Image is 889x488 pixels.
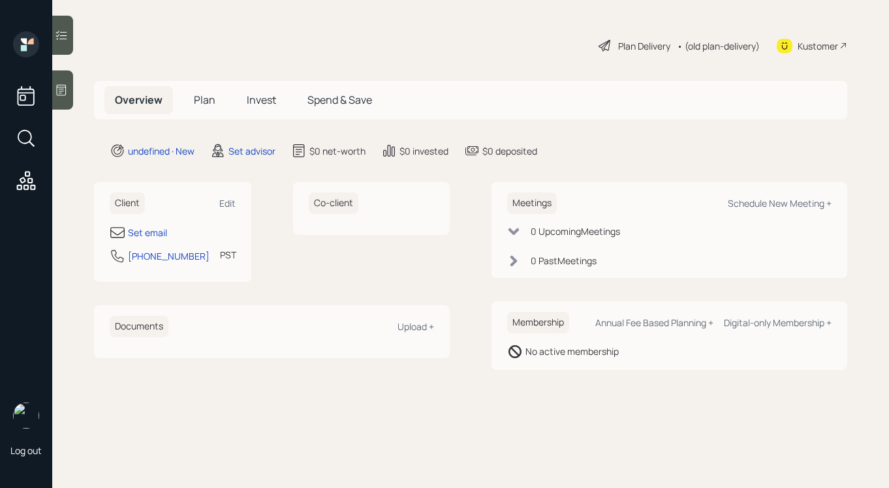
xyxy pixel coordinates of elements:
[531,254,597,267] div: 0 Past Meeting s
[13,403,39,429] img: retirable_logo.png
[618,39,670,53] div: Plan Delivery
[398,320,434,333] div: Upload +
[128,249,210,263] div: [PHONE_NUMBER]
[482,144,537,158] div: $0 deposited
[399,144,448,158] div: $0 invested
[798,39,838,53] div: Kustomer
[595,316,713,329] div: Annual Fee Based Planning +
[724,316,832,329] div: Digital-only Membership +
[194,93,215,107] span: Plan
[531,224,620,238] div: 0 Upcoming Meeting s
[110,192,145,214] h6: Client
[228,144,275,158] div: Set advisor
[220,248,236,262] div: PST
[677,39,760,53] div: • (old plan-delivery)
[728,197,832,209] div: Schedule New Meeting +
[507,192,557,214] h6: Meetings
[128,144,195,158] div: undefined · New
[307,93,372,107] span: Spend & Save
[309,144,366,158] div: $0 net-worth
[507,312,569,333] h6: Membership
[115,93,163,107] span: Overview
[128,226,167,239] div: Set email
[309,192,358,214] h6: Co-client
[525,344,619,358] div: No active membership
[10,444,42,457] div: Log out
[219,197,236,209] div: Edit
[247,93,276,107] span: Invest
[110,316,168,337] h6: Documents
